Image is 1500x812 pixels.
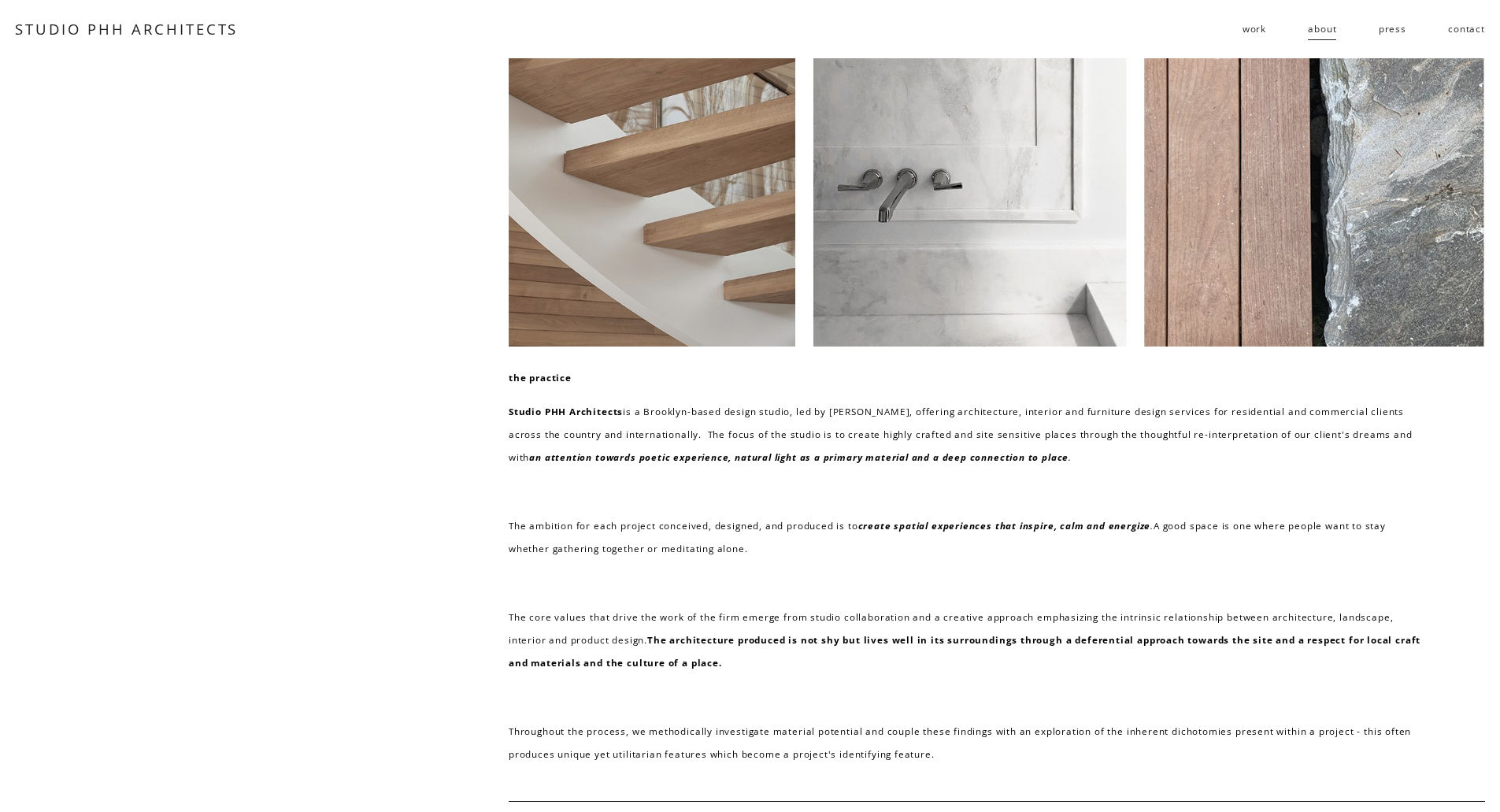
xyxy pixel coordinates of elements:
[509,633,1424,669] strong: The architecture produced is not shy but lives well in its surroundings through a deferential app...
[529,450,1069,463] em: an attention towards poetic experience, natural light as a primary material and a deep connection...
[1243,17,1266,42] a: folder dropdown
[1243,17,1266,40] span: work
[858,519,1151,532] em: create spatial experiences that inspire, calm and energize
[1379,17,1406,42] a: press
[509,514,1424,561] p: The ambition for each project conceived, designed, and produced is to A good space is one where p...
[1448,17,1485,42] a: contact
[509,606,1424,675] p: The core values that drive the work of the firm emerge from studio collaboration and a creative a...
[509,720,1424,766] p: Throughout the process, we methodically investigate material potential and couple these findings ...
[1150,519,1154,532] em: .
[509,371,572,384] strong: the practice
[1069,450,1072,463] em: .
[509,400,1424,469] p: is a Brooklyn-based design studio, led by [PERSON_NAME], offering architecture, interior and furn...
[509,405,623,417] strong: Studio PHH Architects
[15,19,238,39] a: STUDIO PHH ARCHITECTS
[1308,17,1336,42] a: about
